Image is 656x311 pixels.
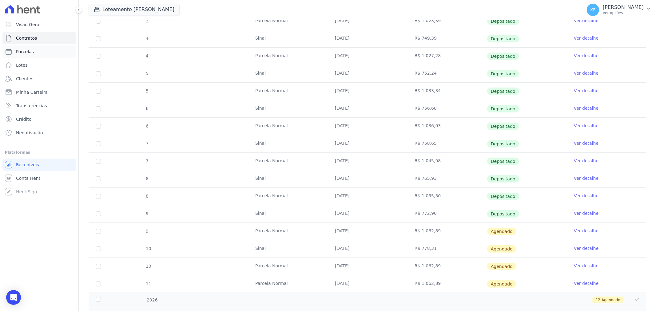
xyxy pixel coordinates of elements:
td: Parcela Normal [248,188,328,205]
td: [DATE] [328,13,407,30]
td: R$ 758,65 [407,135,487,152]
td: [DATE] [328,48,407,65]
a: Ver detalhe [574,280,598,286]
button: Loteamento [PERSON_NAME] [89,4,180,15]
input: default [96,281,101,286]
input: Só é possível selecionar pagamentos em aberto [96,54,101,59]
td: Parcela Normal [248,83,328,100]
span: Crédito [16,116,32,122]
span: 12 [596,297,600,303]
td: Parcela Normal [248,48,328,65]
span: 6 [145,124,149,128]
span: Minha Carteira [16,89,48,95]
td: [DATE] [328,100,407,117]
a: Negativação [2,127,76,139]
td: R$ 1.062,89 [407,223,487,240]
td: [DATE] [328,223,407,240]
td: R$ 1.027,28 [407,48,487,65]
input: Só é possível selecionar pagamentos em aberto [96,211,101,216]
td: [DATE] [328,170,407,187]
a: Ver detalhe [574,210,598,216]
td: [DATE] [328,65,407,82]
td: R$ 772,90 [407,205,487,222]
td: R$ 1.045,98 [407,153,487,170]
span: Depositado [487,88,519,95]
span: KF [590,8,595,12]
span: Depositado [487,70,519,77]
td: [DATE] [328,30,407,47]
span: Transferências [16,103,47,109]
td: Sinal [248,30,328,47]
a: Ver detalhe [574,245,598,251]
span: Depositado [487,210,519,218]
span: 5 [145,71,149,76]
td: Sinal [248,205,328,222]
span: Contratos [16,35,37,41]
a: Ver detalhe [574,123,598,129]
a: Ver detalhe [574,53,598,59]
span: Depositado [487,140,519,148]
input: default [96,229,101,234]
td: R$ 1.062,89 [407,275,487,293]
span: 2026 [146,297,158,303]
span: 5 [145,89,149,93]
span: Depositado [487,193,519,200]
input: Só é possível selecionar pagamentos em aberto [96,36,101,41]
input: Só é possível selecionar pagamentos em aberto [96,19,101,24]
a: Visão Geral [2,18,76,31]
span: Agendado [487,263,516,270]
span: 4 [145,53,149,58]
td: [DATE] [328,240,407,258]
input: Só é possível selecionar pagamentos em aberto [96,176,101,181]
td: R$ 756,68 [407,100,487,117]
input: Só é possível selecionar pagamentos em aberto [96,124,101,129]
td: Parcela Normal [248,153,328,170]
td: R$ 1.036,03 [407,118,487,135]
a: Ver detalhe [574,228,598,234]
span: Depositado [487,53,519,60]
td: Sinal [248,240,328,258]
span: Clientes [16,76,33,82]
span: 11 [145,281,151,286]
span: 10 [145,246,151,251]
td: R$ 1.033,34 [407,83,487,100]
a: Ver detalhe [574,175,598,181]
span: Conta Hent [16,175,40,181]
td: [DATE] [328,258,407,275]
span: Parcelas [16,49,34,55]
span: Depositado [487,123,519,130]
input: default [96,264,101,269]
span: Recebíveis [16,162,39,168]
td: R$ 749,39 [407,30,487,47]
span: Agendado [487,280,516,288]
td: R$ 752,24 [407,65,487,82]
span: 8 [145,194,149,199]
input: Só é possível selecionar pagamentos em aberto [96,141,101,146]
p: Ver opções [603,10,644,15]
td: Parcela Normal [248,223,328,240]
a: Ver detalhe [574,105,598,111]
td: [DATE] [328,153,407,170]
a: Ver detalhe [574,35,598,41]
span: 7 [145,159,149,163]
span: 6 [145,106,149,111]
td: [DATE] [328,188,407,205]
span: Depositado [487,18,519,25]
input: Só é possível selecionar pagamentos em aberto [96,194,101,199]
span: Agendado [487,228,516,235]
a: Crédito [2,113,76,125]
td: Sinal [248,170,328,187]
input: Só é possível selecionar pagamentos em aberto [96,159,101,164]
td: [DATE] [328,275,407,293]
span: Depositado [487,158,519,165]
a: Recebíveis [2,159,76,171]
a: Transferências [2,100,76,112]
span: 9 [145,211,149,216]
a: Ver detalhe [574,193,598,199]
a: Ver detalhe [574,88,598,94]
a: Parcelas [2,45,76,58]
td: [DATE] [328,135,407,152]
input: default [96,246,101,251]
span: Agendado [602,297,620,303]
a: Ver detalhe [574,263,598,269]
